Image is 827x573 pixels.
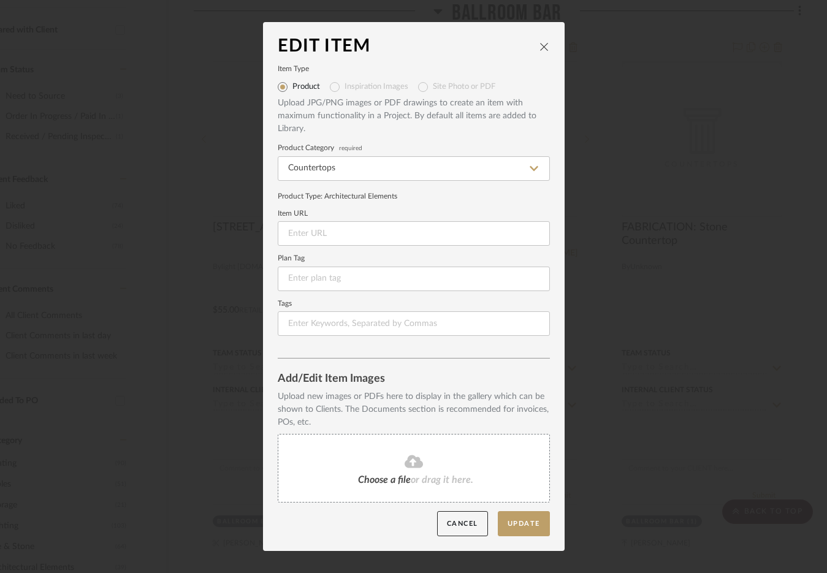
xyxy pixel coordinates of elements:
button: Update [498,511,550,536]
span: required [339,146,362,151]
input: Enter plan tag [278,267,550,291]
label: Product [292,82,320,92]
span: or drag it here. [411,475,473,485]
span: Choose a file [358,475,411,485]
label: Product Category [278,145,550,151]
input: Type a category to search and select [278,156,550,181]
div: Edit Item [278,37,539,56]
div: Upload JPG/PNG images or PDF drawings to create an item with maximum functionality in a Project. ... [278,97,550,135]
label: Item URL [278,211,550,217]
span: : Architectural Elements [321,192,397,200]
input: Enter Keywords, Separated by Commas [278,311,550,336]
mat-radio-group: Select item type [278,77,550,97]
label: Plan Tag [278,256,550,262]
button: Cancel [437,511,488,536]
label: Tags [278,301,550,307]
label: Item Type [278,66,550,72]
div: Product Type [278,191,550,202]
div: Upload new images or PDFs here to display in the gallery which can be shown to Clients. The Docum... [278,390,550,429]
div: Add/Edit Item Images [278,373,550,385]
input: Enter URL [278,221,550,246]
button: close [539,41,550,52]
